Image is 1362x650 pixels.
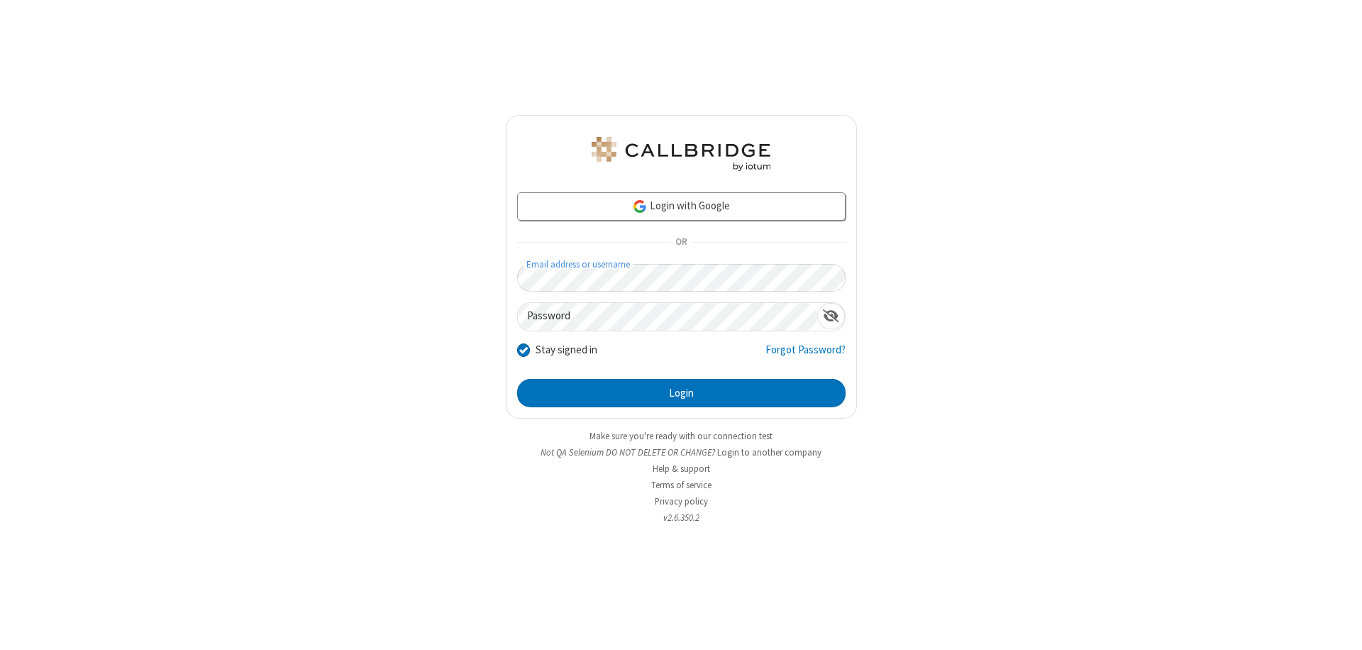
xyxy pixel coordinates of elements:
button: Login to another company [717,446,821,459]
a: Forgot Password? [765,342,846,369]
label: Stay signed in [536,342,597,358]
button: Login [517,379,846,407]
img: QA Selenium DO NOT DELETE OR CHANGE [589,137,773,171]
a: Login with Google [517,192,846,221]
input: Password [518,303,817,331]
a: Privacy policy [655,495,708,507]
li: v2.6.350.2 [506,511,857,524]
img: google-icon.png [632,199,648,214]
a: Make sure you're ready with our connection test [589,430,773,442]
div: Show password [817,303,845,329]
li: Not QA Selenium DO NOT DELETE OR CHANGE? [506,446,857,459]
a: Help & support [653,463,710,475]
span: OR [670,233,692,253]
input: Email address or username [517,264,846,292]
a: Terms of service [651,479,712,491]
